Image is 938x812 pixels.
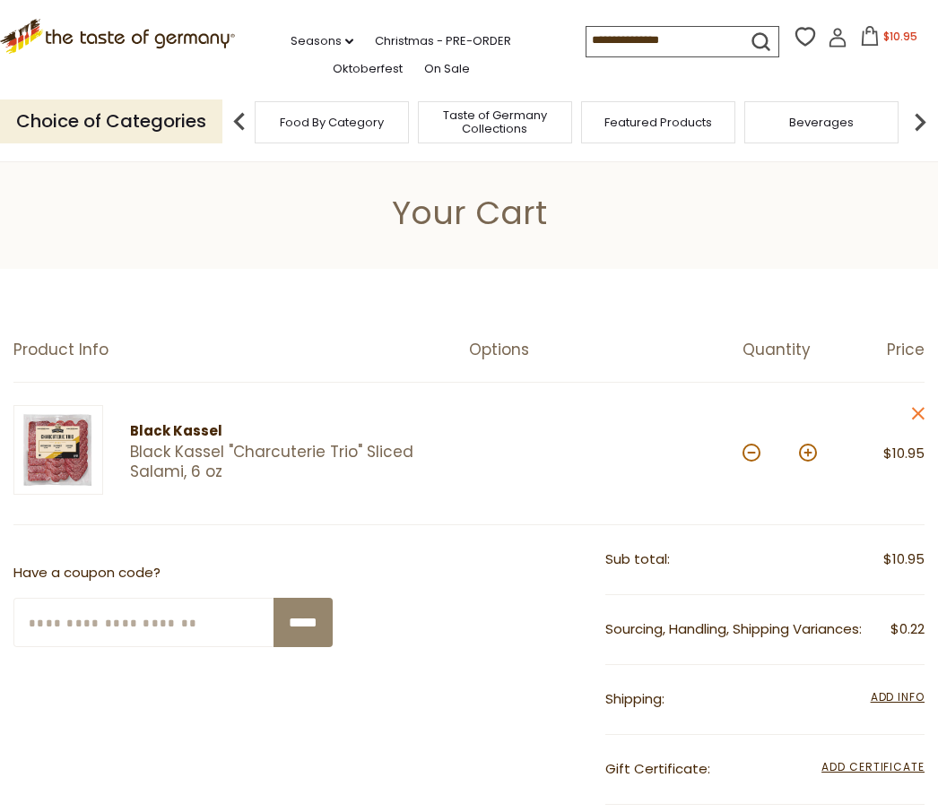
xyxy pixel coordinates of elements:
div: Black Kassel [130,420,438,443]
a: Christmas - PRE-ORDER [375,31,511,51]
span: $10.95 [883,29,917,44]
span: Add Certificate [821,758,925,778]
span: Add Info [871,689,925,704]
a: Black Kassel "Charcuterie Trio" Sliced Salami, 6 oz [130,443,438,481]
span: Gift Certificate: [605,759,710,778]
img: next arrow [902,104,938,140]
span: Shipping: [605,689,664,708]
img: previous arrow [221,104,257,140]
a: Food By Category [280,116,384,129]
span: Sourcing, Handling, Shipping Variances: [605,619,862,638]
a: Seasons [291,31,353,51]
span: Sub total: [605,549,670,568]
a: On Sale [424,59,470,79]
span: $10.95 [883,444,925,462]
img: Black Kassel Charcuterie Trio [13,405,103,495]
span: $10.95 [883,549,925,571]
a: Beverages [789,116,854,129]
span: $0.22 [890,618,925,641]
div: Price [833,341,925,359]
div: Options [469,341,743,359]
a: Featured Products [604,116,712,129]
div: Quantity [743,341,834,359]
p: Have a coupon code? [13,562,333,584]
div: Product Info [13,341,469,359]
h1: Your Cart [56,193,882,233]
button: $10.95 [851,26,927,53]
a: Taste of Germany Collections [423,108,567,135]
a: Oktoberfest [333,59,403,79]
